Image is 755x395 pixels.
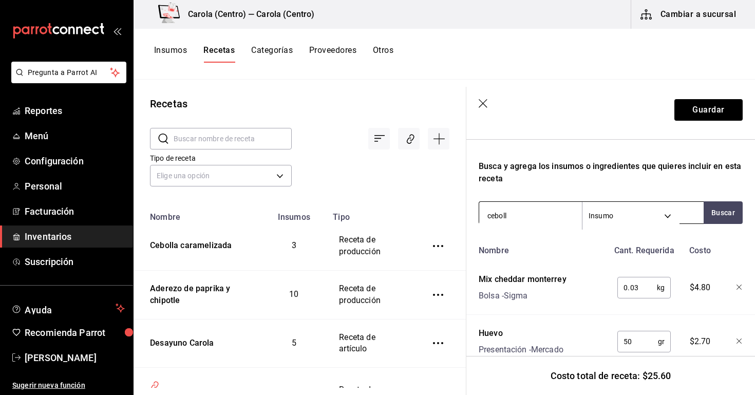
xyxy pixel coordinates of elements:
span: Recomienda Parrot [25,326,125,340]
th: Insumos [261,206,327,222]
div: Mix cheddar monterrey [479,273,567,286]
div: Costo [676,240,721,257]
button: Insumos [154,45,187,63]
div: Cant. Requerida [609,240,676,257]
span: $2.70 [690,335,711,348]
button: Guardar [674,99,743,121]
div: Cebolla caramelizada [146,236,232,252]
div: Insumo [582,202,679,230]
span: Personal [25,179,125,193]
input: Buscar nombre de receta [174,128,292,149]
div: Recetas [150,96,187,111]
span: 3 [292,240,296,250]
span: Sugerir nueva función [12,380,125,391]
input: 0 [617,331,658,352]
td: Receta de producción [327,270,414,319]
label: Tipo de receta [150,155,292,162]
div: Ordenar por [368,128,390,149]
div: gr [617,331,671,352]
span: Pregunta a Parrot AI [28,67,110,78]
td: Receta de producción [327,222,414,270]
a: Pregunta a Parrot AI [7,74,126,85]
div: navigation tabs [154,45,393,63]
div: Elige una opción [150,165,292,186]
th: Tipo [327,206,414,222]
td: Receta de artículo [327,319,414,368]
span: Configuración [25,154,125,168]
span: Facturación [25,204,125,218]
input: 0 [617,277,657,298]
span: Ayuda [25,302,111,314]
span: Suscripción [25,255,125,269]
button: open_drawer_menu [113,27,121,35]
button: Proveedores [309,45,356,63]
span: Menú [25,129,125,143]
div: Asociar recetas [398,128,420,149]
th: Nombre [134,206,261,222]
div: Bolsa - Sigma [479,290,567,302]
span: [PERSON_NAME] [25,351,125,365]
div: Costo total de receta: $25.60 [466,356,755,395]
span: Inventarios [25,230,125,243]
span: Reportes [25,104,125,118]
div: kg [617,277,671,298]
h3: Carola (Centro) — Carola (Centro) [180,8,314,21]
div: Presentación - Mercado [479,344,563,356]
span: $4.80 [690,281,711,294]
div: Agregar receta [428,128,449,149]
div: Huevo [479,327,563,340]
div: Desayuno Carola [146,333,214,349]
button: Recetas [203,45,235,63]
button: Categorías [251,45,293,63]
span: 5 [292,338,296,348]
input: Buscar insumo [479,205,582,227]
button: Buscar [704,201,743,224]
button: Otros [373,45,393,63]
div: Busca y agrega los insumos o ingredientes que quieres incluir en esta receta [479,160,743,185]
div: Nombre [475,240,609,257]
span: 10 [289,289,298,299]
div: Aderezo de paprika y chipotle [146,279,249,307]
button: Pregunta a Parrot AI [11,62,126,83]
